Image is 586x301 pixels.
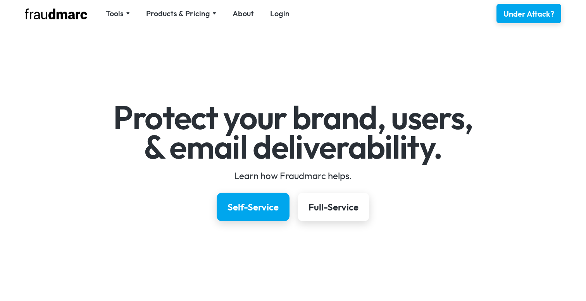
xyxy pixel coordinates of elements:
a: Self-Service [217,193,290,221]
div: Self-Service [228,201,279,213]
div: Learn how Fraudmarc helps. [68,169,518,182]
div: Full-Service [309,201,358,213]
a: Full-Service [298,193,369,221]
a: Login [270,8,290,19]
a: About [233,8,254,19]
a: Under Attack? [496,4,561,23]
h1: Protect your brand, users, & email deliverability. [68,103,518,161]
div: Under Attack? [503,9,554,19]
div: Products & Pricing [146,8,216,19]
div: Tools [106,8,124,19]
div: Products & Pricing [146,8,210,19]
div: Tools [106,8,130,19]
